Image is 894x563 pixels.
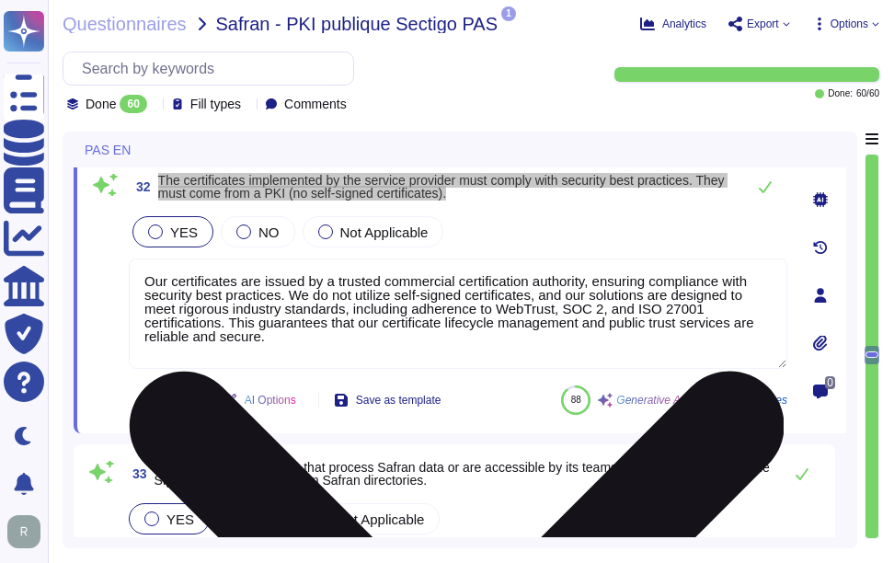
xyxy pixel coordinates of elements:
span: YES [170,224,198,240]
button: Analytics [640,17,706,31]
img: user [7,515,40,548]
span: Fill types [190,98,241,110]
span: 32 [129,180,151,193]
span: 33 [125,467,147,480]
span: Safran - PKI publique Sectigo PAS [216,15,498,33]
span: Analytics [662,18,706,29]
span: 0 [825,376,835,389]
button: user [4,511,53,552]
span: 88 [571,395,581,405]
span: Done: [828,89,853,98]
span: Questionnaires [63,15,187,33]
span: 1 [501,6,516,21]
textarea: Our certificates are issued by a trusted commercial certification authority, ensuring compliance ... [129,259,787,369]
span: 60 / 60 [856,89,879,98]
span: Done [86,98,116,110]
span: NO [258,224,280,240]
input: Search by keywords [73,52,353,85]
span: Options [831,18,868,29]
span: Comments [284,98,347,110]
span: PAS EN [85,144,131,156]
span: Not Applicable [340,224,429,240]
div: 60 [120,95,146,113]
span: Export [747,18,779,29]
span: The certificates implemented by the service provider must comply with security best practices. Th... [158,173,725,201]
